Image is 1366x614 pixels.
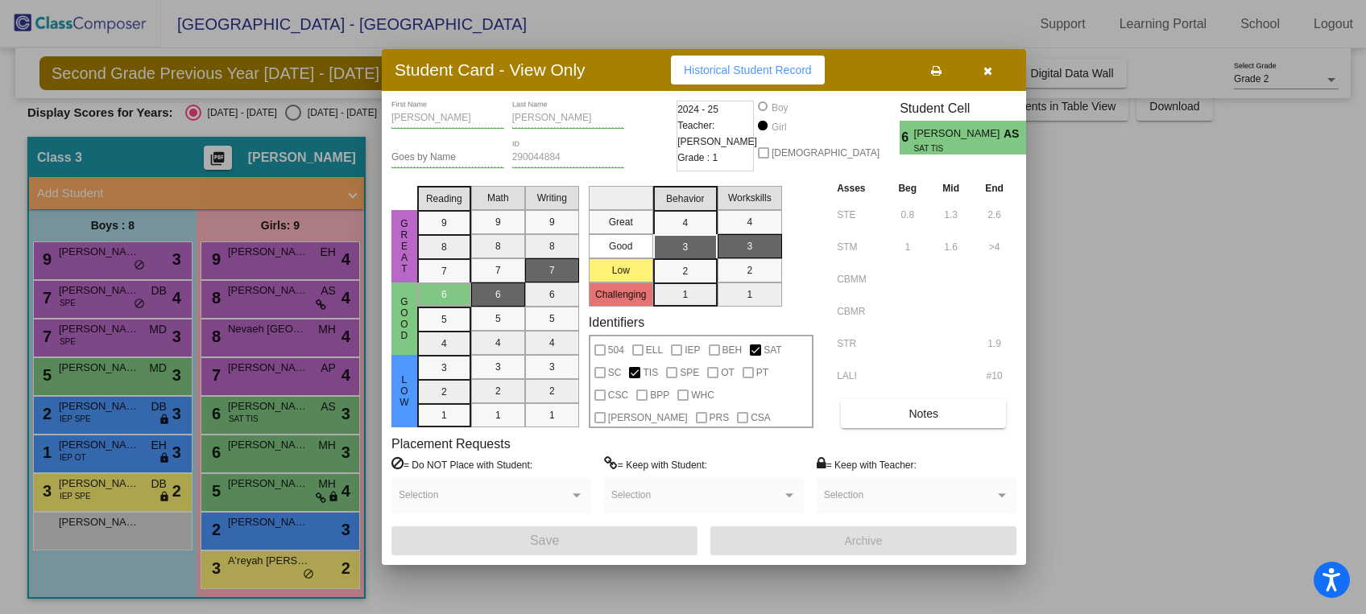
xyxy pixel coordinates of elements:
span: TIS [643,363,658,382]
label: Placement Requests [391,436,511,451]
span: ELL [646,340,663,360]
input: assessment [837,364,881,388]
h3: Student Cell [900,101,1040,116]
span: 2024 - 25 [677,101,718,117]
input: goes by name [391,152,504,163]
span: Historical Student Record [684,64,812,76]
span: WHC [691,385,714,405]
label: = Keep with Student: [604,456,707,472]
input: assessment [837,235,881,259]
span: PRS [710,408,730,427]
div: Boy [771,101,789,115]
span: Notes [909,407,938,420]
span: AS [1004,126,1026,142]
th: End [972,179,1016,197]
div: Girl [771,120,787,134]
span: IEP [685,340,700,360]
button: Archive [710,526,1016,555]
label: = Keep with Teacher: [817,456,917,472]
span: [PERSON_NAME] [608,408,688,427]
span: PT [756,363,768,382]
label: = Do NOT Place with Student: [391,456,532,472]
span: SAT [764,340,781,360]
span: Great [397,218,412,274]
span: 6 [900,128,913,147]
input: assessment [837,332,881,356]
th: Asses [833,179,885,197]
h3: Student Card - View Only [395,60,586,80]
label: Identifiers [589,315,644,330]
th: Mid [929,179,972,197]
span: Grade : 1 [677,150,718,166]
span: OT [721,363,735,382]
button: Notes [841,399,1006,428]
button: Historical Student Record [671,56,825,84]
span: [PERSON_NAME] [914,126,1004,142]
input: Enter ID [512,152,625,163]
span: 504 [608,340,624,360]
button: Save [391,526,697,555]
span: Save [530,534,559,547]
span: SPE [680,363,699,382]
span: Teacher: [PERSON_NAME] [677,117,757,150]
span: BPP [650,385,669,405]
span: Good [397,296,412,341]
span: [DEMOGRAPHIC_DATA] [772,143,880,163]
span: CSC [608,385,628,405]
span: CSA [751,408,771,427]
input: assessment [837,299,881,323]
span: Archive [845,534,883,547]
span: BEH [722,340,743,360]
th: Beg [885,179,929,197]
input: assessment [837,267,881,291]
span: Low [397,374,412,408]
span: SAT TIS [914,142,992,155]
span: SC [608,363,622,382]
span: 3 [1026,128,1040,147]
input: assessment [837,203,881,227]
